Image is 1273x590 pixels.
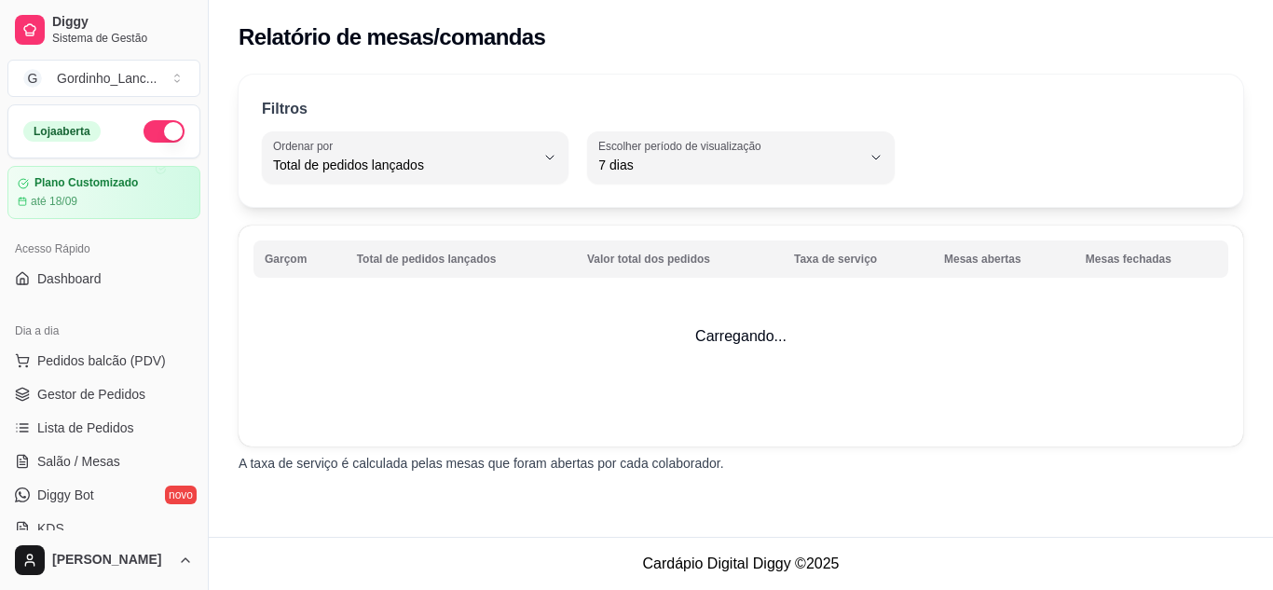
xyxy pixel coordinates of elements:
[7,480,200,510] a: Diggy Botnovo
[7,60,200,97] button: Select a team
[52,31,193,46] span: Sistema de Gestão
[57,69,157,88] div: Gordinho_Lanc ...
[598,138,767,154] label: Escolher período de visualização
[52,14,193,31] span: Diggy
[239,226,1243,446] td: Carregando...
[239,22,545,52] h2: Relatório de mesas/comandas
[7,264,200,294] a: Dashboard
[587,131,894,184] button: Escolher período de visualização7 dias
[52,552,171,569] span: [PERSON_NAME]
[7,234,200,264] div: Acesso Rápido
[7,514,200,543] a: KDS
[7,7,200,52] a: DiggySistema de Gestão
[23,121,101,142] div: Loja aberta
[31,194,77,209] article: até 18/09
[37,452,120,471] span: Salão / Mesas
[7,316,200,346] div: Dia a dia
[7,538,200,583] button: [PERSON_NAME]
[37,269,102,288] span: Dashboard
[37,519,64,538] span: KDS
[7,413,200,443] a: Lista de Pedidos
[262,131,568,184] button: Ordenar porTotal de pedidos lançados
[37,351,166,370] span: Pedidos balcão (PDV)
[37,486,94,504] span: Diggy Bot
[262,98,308,120] p: Filtros
[273,156,535,174] span: Total de pedidos lançados
[209,537,1273,590] footer: Cardápio Digital Diggy © 2025
[144,120,185,143] button: Alterar Status
[7,446,200,476] a: Salão / Mesas
[239,454,1243,473] p: A taxa de serviço é calculada pelas mesas que foram abertas por cada colaborador.
[23,69,42,88] span: G
[598,156,860,174] span: 7 dias
[7,379,200,409] a: Gestor de Pedidos
[7,346,200,376] button: Pedidos balcão (PDV)
[37,385,145,404] span: Gestor de Pedidos
[37,418,134,437] span: Lista de Pedidos
[7,166,200,219] a: Plano Customizadoaté 18/09
[273,138,339,154] label: Ordenar por
[34,176,138,190] article: Plano Customizado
